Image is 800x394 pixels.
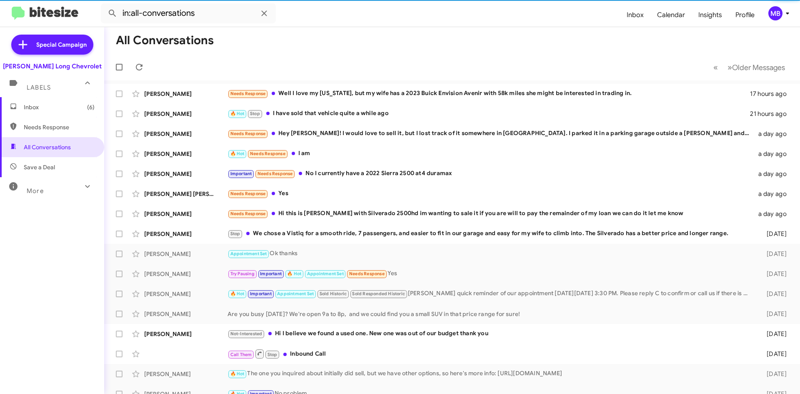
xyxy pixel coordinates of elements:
span: Important [230,171,252,176]
span: Needs Response [349,271,385,276]
div: [DATE] [753,330,793,338]
div: 17 hours ago [750,90,793,98]
div: [PERSON_NAME] [144,110,227,118]
div: We chose a Vistiq for a smooth ride, 7 passengers, and easier to fit in our garage and easy for m... [227,229,753,238]
div: Yes [227,269,753,279]
button: Next [722,59,790,76]
div: [DATE] [753,290,793,298]
span: Needs Response [230,91,266,96]
span: Needs Response [230,191,266,196]
span: Older Messages [732,63,785,72]
div: 21 hours ago [750,110,793,118]
span: Appointment Set [307,271,344,276]
div: [PERSON_NAME] [144,210,227,218]
span: 🔥 Hot [230,371,245,376]
div: I have sold that vehicle quite a while ago [227,109,750,118]
div: [DATE] [753,230,793,238]
span: Needs Response [257,171,293,176]
div: The one you inquired about initially did sell, but we have other options, so here's more info: [U... [227,369,753,379]
span: Needs Response [24,123,95,131]
div: Are you busy [DATE]? We're open 9a to 8p, and we could find you a small SUV in that price range f... [227,310,753,318]
span: Labels [27,84,51,91]
input: Search [101,3,276,23]
nav: Page navigation example [709,59,790,76]
div: a day ago [753,210,793,218]
span: Important [250,291,272,296]
div: [PERSON_NAME] [144,170,227,178]
div: [PERSON_NAME] [144,90,227,98]
span: Not-Interested [230,331,262,336]
div: Ok thanks [227,249,753,258]
div: a day ago [753,190,793,198]
span: Needs Response [250,151,285,156]
a: Inbox [620,3,650,27]
div: [DATE] [753,250,793,258]
div: [PERSON_NAME] [144,150,227,158]
div: [PERSON_NAME] [144,250,227,258]
span: 🔥 Hot [230,111,245,116]
span: » [727,62,732,73]
div: Yes [227,189,753,198]
div: MB [768,6,782,20]
span: All Conversations [24,143,71,151]
a: Profile [729,3,761,27]
div: [PERSON_NAME] [144,330,227,338]
span: Stop [267,352,277,357]
span: Sold Responded Historic [352,291,405,296]
a: Insights [692,3,729,27]
span: Sold Historic [320,291,347,296]
div: [DATE] [753,310,793,318]
span: Needs Response [230,131,266,136]
div: a day ago [753,150,793,158]
span: 🔥 Hot [287,271,301,276]
span: « [713,62,718,73]
button: MB [761,6,791,20]
span: Appointment Set [230,251,267,256]
span: Needs Response [230,211,266,216]
div: Inbound Call [227,349,753,359]
div: [DATE] [753,270,793,278]
span: More [27,187,44,195]
h1: All Conversations [116,34,214,47]
a: Calendar [650,3,692,27]
span: Call Them [230,352,252,357]
div: [DATE] [753,370,793,378]
span: 🔥 Hot [230,291,245,296]
div: [PERSON_NAME] [PERSON_NAME] [144,190,227,198]
div: I am [227,149,753,158]
button: Previous [708,59,723,76]
span: Save a Deal [24,163,55,171]
a: Special Campaign [11,35,93,55]
div: [PERSON_NAME] [144,310,227,318]
div: [PERSON_NAME] Long Chevrolet [3,62,102,70]
div: [PERSON_NAME] quick reminder of our appointment [DATE][DATE] 3:30 PM. Please reply C to confirm o... [227,289,753,299]
span: Important [260,271,282,276]
div: Hi this is [PERSON_NAME] with Silverado 2500hd im wanting to sale it if you are will to pay the r... [227,209,753,218]
div: No I currently have a 2022 Sierra 2500 at4 duramax [227,169,753,178]
span: Try Pausing [230,271,255,276]
div: [PERSON_NAME] [144,370,227,378]
div: [DATE] [753,350,793,358]
div: a day ago [753,130,793,138]
div: Well I love my [US_STATE], but my wife has a 2023 Buick Envision Avenir with 58k miles she might ... [227,89,750,98]
div: a day ago [753,170,793,178]
span: Inbox [24,103,95,111]
div: Hey [PERSON_NAME]! I would love to sell it, but I lost track of it somewhere in [GEOGRAPHIC_DATA]... [227,129,753,138]
div: [PERSON_NAME] [144,290,227,298]
span: 🔥 Hot [230,151,245,156]
div: [PERSON_NAME] [144,230,227,238]
div: [PERSON_NAME] [144,130,227,138]
span: Appointment Set [277,291,314,296]
span: Special Campaign [36,40,87,49]
div: [PERSON_NAME] [144,270,227,278]
div: Hi I believe we found a used one. New one was out of our budget thank you [227,329,753,339]
span: Stop [250,111,260,116]
span: Stop [230,231,240,236]
span: (6) [87,103,95,111]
